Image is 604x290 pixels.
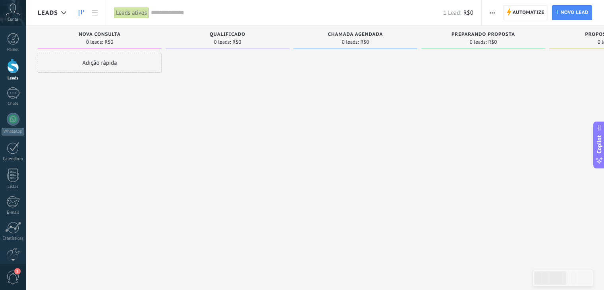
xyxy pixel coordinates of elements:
[114,7,149,19] div: Leads ativos
[443,9,461,17] span: 1 Lead:
[8,17,18,22] span: Conta
[513,6,544,20] span: Automatize
[463,9,473,17] span: R$0
[2,210,25,215] div: E-mail
[2,157,25,162] div: Calendário
[210,32,245,37] span: Qualificado
[75,5,88,21] a: Leads
[2,47,25,52] div: Painel
[342,40,359,44] span: 0 leads:
[360,40,369,44] span: R$0
[297,32,413,39] div: Chamada agendada
[38,53,162,73] div: Adição rápida
[86,40,103,44] span: 0 leads:
[470,40,487,44] span: 0 leads:
[561,6,589,20] span: Novo lead
[42,32,158,39] div: Nova consulta
[214,40,231,44] span: 0 leads:
[2,128,24,135] div: WhatsApp
[2,76,25,81] div: Leads
[170,32,286,39] div: Qualificado
[38,9,58,17] span: Leads
[595,135,603,154] span: Copilot
[104,40,113,44] span: R$0
[232,40,241,44] span: R$0
[2,184,25,189] div: Listas
[452,32,515,37] span: Preparando proposta
[486,5,498,20] button: Mais
[552,5,592,20] a: Novo lead
[2,101,25,106] div: Chats
[88,5,102,21] a: Lista
[79,32,121,37] span: Nova consulta
[503,5,548,20] a: Automatize
[425,32,541,39] div: Preparando proposta
[328,32,383,37] span: Chamada agendada
[488,40,497,44] span: R$0
[2,236,25,241] div: Estatísticas
[14,268,21,275] span: 1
